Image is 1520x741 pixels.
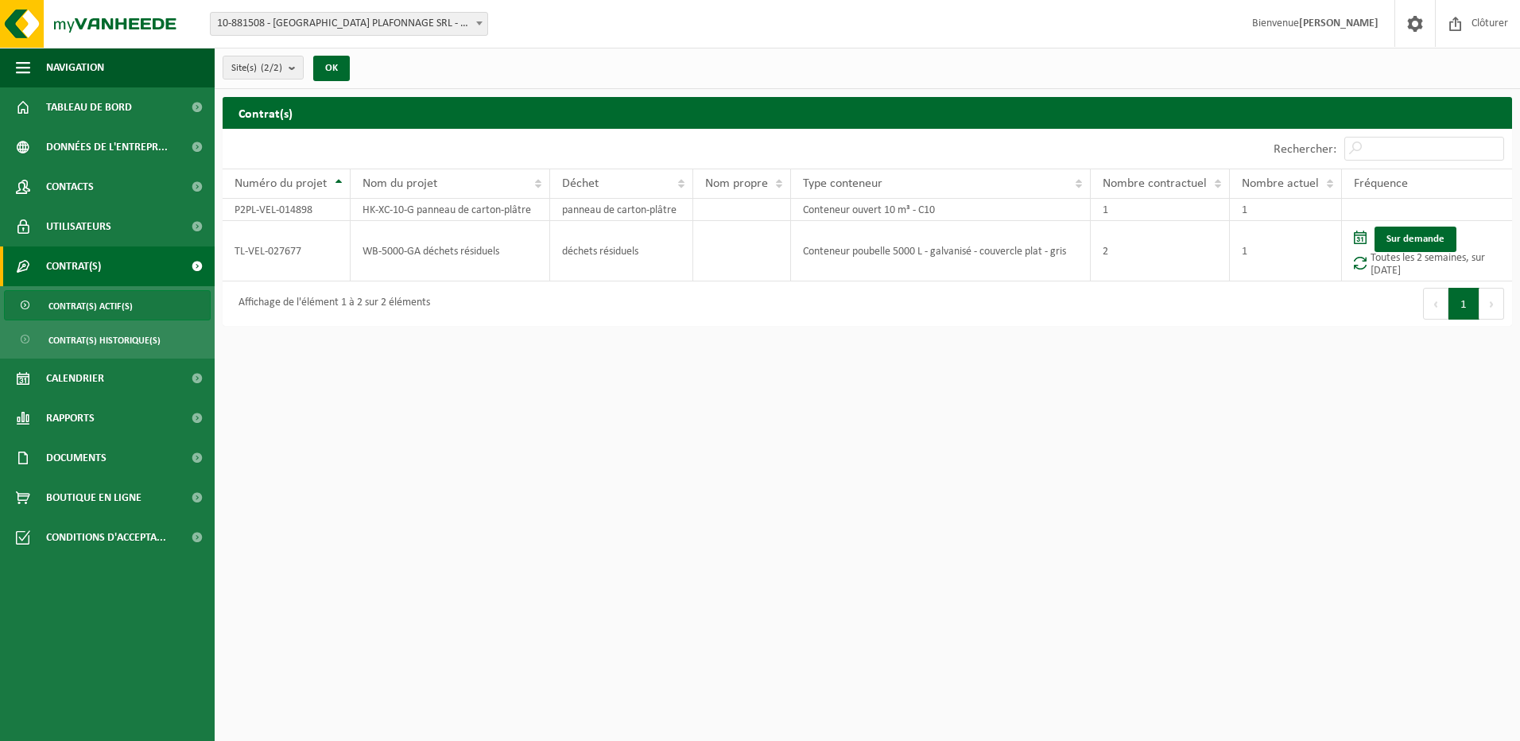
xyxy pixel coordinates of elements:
td: Conteneur poubelle 5000 L - galvanisé - couvercle plat - gris [791,221,1091,281]
span: Type conteneur [803,177,882,190]
span: Contrat(s) actif(s) [48,291,133,321]
span: Rapports [46,398,95,438]
td: 2 [1091,221,1231,281]
button: OK [313,56,350,81]
td: 1 [1230,221,1342,281]
count: (2/2) [261,63,282,73]
span: Boutique en ligne [46,478,142,518]
span: Fréquence [1354,177,1408,190]
span: Contrat(s) historique(s) [48,325,161,355]
strong: [PERSON_NAME] [1299,17,1378,29]
label: Rechercher: [1274,143,1336,156]
button: Previous [1423,288,1448,320]
button: 1 [1448,288,1479,320]
td: 1 [1230,199,1342,221]
td: P2PL-VEL-014898 [223,199,351,221]
span: Déchet [562,177,599,190]
span: 10-881508 - HAINAUT PLAFONNAGE SRL - DOTTIGNIES [210,12,488,36]
span: Navigation [46,48,104,87]
span: Contrat(s) [46,246,101,286]
span: Données de l'entrepr... [46,127,168,167]
button: Site(s)(2/2) [223,56,304,80]
span: Nombre contractuel [1103,177,1207,190]
div: Affichage de l'élément 1 à 2 sur 2 éléments [231,289,430,318]
a: Contrat(s) actif(s) [4,290,211,320]
span: Documents [46,438,107,478]
span: Nom du projet [363,177,437,190]
span: Tableau de bord [46,87,132,127]
span: Utilisateurs [46,207,111,246]
span: Contacts [46,167,94,207]
span: Calendrier [46,359,104,398]
td: Conteneur ouvert 10 m³ - C10 [791,199,1091,221]
td: TL-VEL-027677 [223,221,351,281]
button: Next [1479,288,1504,320]
td: déchets résiduels [550,221,693,281]
span: Site(s) [231,56,282,80]
span: Conditions d'accepta... [46,518,166,557]
a: Contrat(s) historique(s) [4,324,211,355]
span: 10-881508 - HAINAUT PLAFONNAGE SRL - DOTTIGNIES [211,13,487,35]
h2: Contrat(s) [223,97,1512,128]
td: HK-XC-10-G panneau de carton-plâtre [351,199,550,221]
span: Nom propre [705,177,768,190]
td: 1 [1091,199,1231,221]
td: Toutes les 2 semaines, sur [DATE] [1342,221,1512,281]
span: Nombre actuel [1242,177,1319,190]
td: panneau de carton-plâtre [550,199,693,221]
a: Sur demande [1375,227,1456,252]
span: Numéro du projet [235,177,327,190]
td: WB-5000-GA déchets résiduels [351,221,550,281]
